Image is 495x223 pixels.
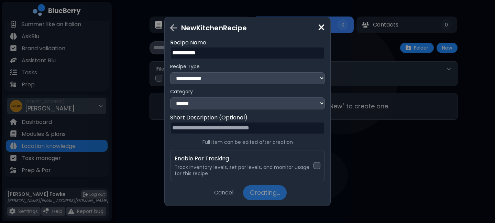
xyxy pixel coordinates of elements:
label: Recipe Type [170,63,325,70]
img: Go back [170,24,177,31]
h4: Enable Par Tracking [175,155,313,163]
p: Short Description (Optional) [170,114,325,122]
button: Creating... [243,185,287,200]
p: Track inventory levels, set par levels, and monitor usage for this recipe [175,164,313,177]
p: New Kitchen Recipe [181,23,247,33]
button: Cancel [209,185,239,200]
p: Full item can be edited after creation [170,139,325,145]
p: Recipe Name [170,39,325,47]
label: Category [170,88,325,95]
img: close icon [318,23,325,32]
